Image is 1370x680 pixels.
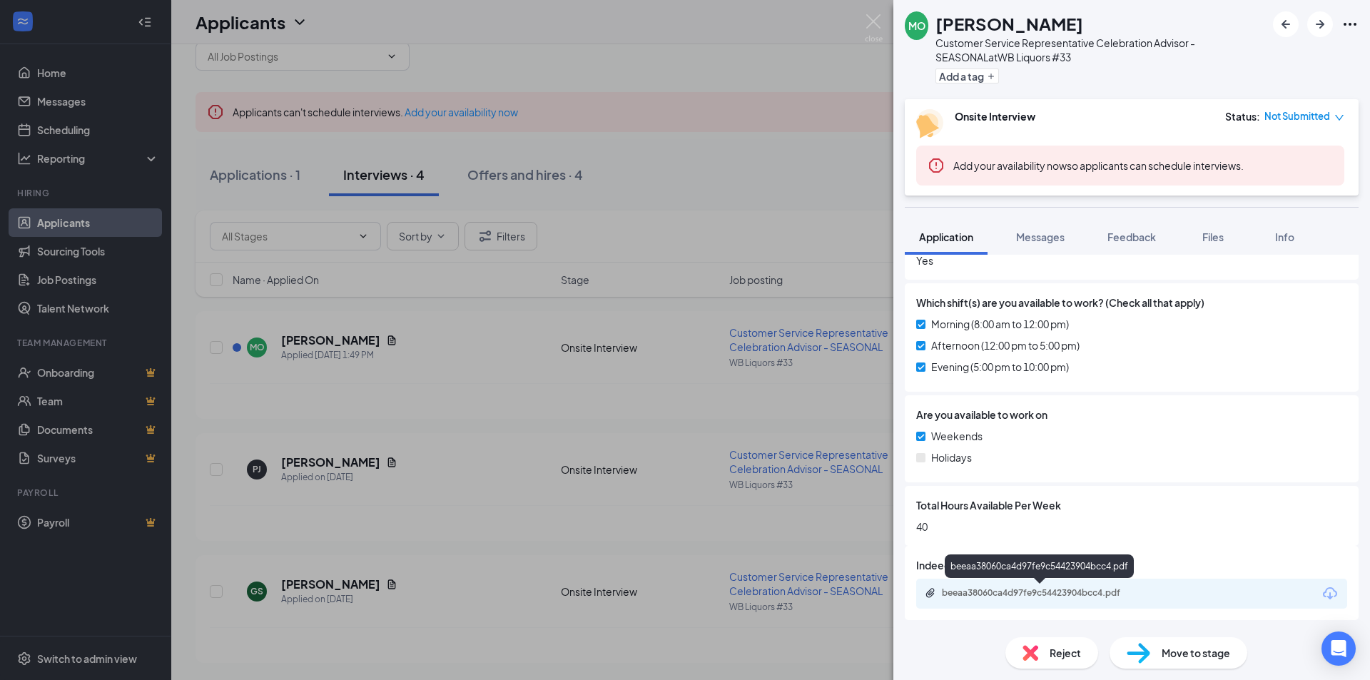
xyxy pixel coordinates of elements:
span: Move to stage [1162,645,1230,661]
svg: Plus [987,72,995,81]
span: 40 [916,519,1347,534]
span: Reject [1050,645,1081,661]
a: Paperclipbeeaa38060ca4d97fe9c54423904bcc4.pdf [925,587,1156,601]
button: Add your availability now [953,158,1067,173]
button: PlusAdd a tag [935,68,999,83]
span: Messages [1016,230,1065,243]
button: ArrowRight [1307,11,1333,37]
svg: Ellipses [1341,16,1359,33]
div: Open Intercom Messenger [1321,631,1356,666]
span: so applicants can schedule interviews. [953,159,1244,172]
div: Status : [1225,109,1260,123]
span: Evening (5:00 pm to 10:00 pm) [931,359,1069,375]
span: Weekends [931,428,983,444]
span: Info [1275,230,1294,243]
svg: Paperclip [925,587,936,599]
span: Not Submitted [1264,109,1330,123]
div: beeaa38060ca4d97fe9c54423904bcc4.pdf [942,587,1142,599]
span: Morning (8:00 am to 12:00 pm) [931,316,1069,332]
svg: Download [1321,585,1339,602]
span: Indeed Resume [916,557,991,573]
button: ArrowLeftNew [1273,11,1299,37]
svg: Error [928,157,945,174]
span: Are you available to work on [916,407,1047,422]
span: Application [919,230,973,243]
h1: [PERSON_NAME] [935,11,1083,36]
b: Onsite Interview [955,110,1035,123]
div: MO [908,19,925,33]
span: Yes [916,253,1347,268]
svg: ArrowRight [1311,16,1329,33]
div: beeaa38060ca4d97fe9c54423904bcc4.pdf [945,554,1134,578]
span: Holidays [931,450,972,465]
span: Feedback [1107,230,1156,243]
span: Total Hours Available Per Week [916,497,1061,513]
svg: ArrowLeftNew [1277,16,1294,33]
span: down [1334,113,1344,123]
div: Customer Service Representative Celebration Advisor - SEASONAL at WB Liquors #33 [935,36,1266,64]
span: Files [1202,230,1224,243]
span: Afternoon (12:00 pm to 5:00 pm) [931,338,1080,353]
span: Which shift(s) are you available to work? (Check all that apply) [916,295,1204,310]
